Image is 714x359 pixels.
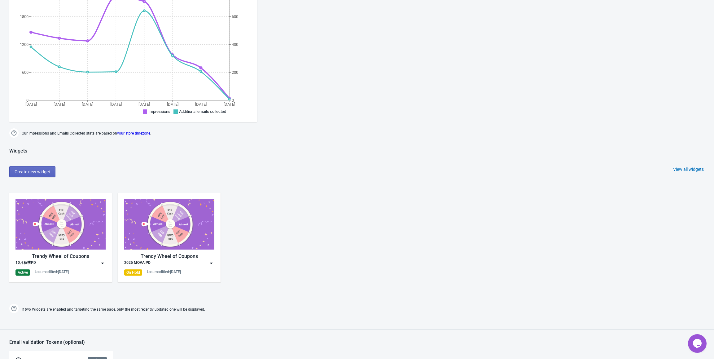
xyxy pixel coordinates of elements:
tspan: [DATE] [25,102,37,107]
tspan: 200 [232,70,238,75]
tspan: [DATE] [195,102,207,107]
tspan: [DATE] [224,102,235,107]
span: Additional emails collected [179,109,226,114]
tspan: [DATE] [82,102,93,107]
div: View all widgets [673,166,704,172]
div: Trendy Wheel of Coupons [124,253,214,260]
tspan: 400 [232,42,238,47]
span: Our Impressions and Emails Collected stats are based on . [22,128,151,139]
div: Trendy Wheel of Coupons [15,253,106,260]
img: dropdown.png [99,260,106,266]
img: help.png [9,128,19,138]
tspan: [DATE] [138,102,150,107]
span: Create new widget [15,169,50,174]
img: dropdown.png [208,260,214,266]
div: On Hold [124,269,142,276]
tspan: [DATE] [54,102,65,107]
span: Impressions [148,109,170,114]
img: help.png [9,304,19,313]
tspan: 600 [232,14,238,19]
tspan: 0 [232,98,234,103]
img: trendy_game.png [15,199,106,250]
tspan: 1200 [20,42,28,47]
tspan: [DATE] [167,102,178,107]
a: your store timezone [117,131,150,135]
tspan: 0 [26,98,28,103]
button: Create new widget [9,166,55,177]
iframe: chat widget [688,334,708,353]
tspan: 1800 [20,14,28,19]
tspan: 600 [22,70,28,75]
div: Last modified: [DATE] [147,269,181,274]
div: 10月秋季PD [15,260,36,266]
div: Active [15,269,30,276]
div: Last modified: [DATE] [35,269,69,274]
img: trendy_game.png [124,199,214,250]
tspan: [DATE] [110,102,122,107]
div: 2025 MOVA PD [124,260,151,266]
span: If two Widgets are enabled and targeting the same page, only the most recently updated one will b... [22,304,205,315]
